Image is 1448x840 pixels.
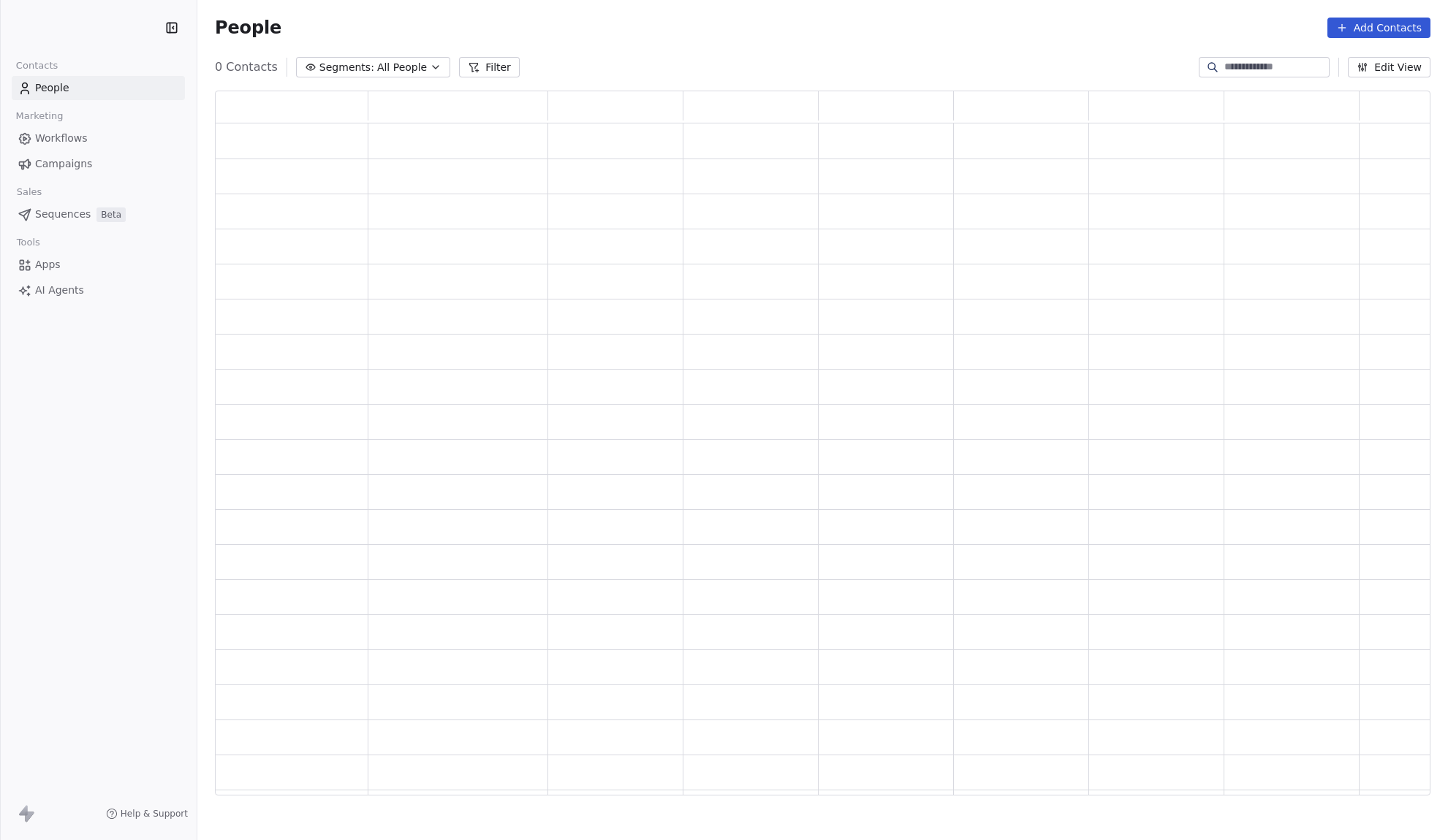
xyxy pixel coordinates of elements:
span: Marketing [10,105,69,127]
span: People [35,80,69,96]
span: AI Agents [35,283,84,298]
span: Contacts [10,55,64,77]
button: Filter [459,57,520,77]
button: Edit View [1348,57,1430,77]
span: Tools [10,232,46,253]
span: 0 Contacts [215,58,278,76]
span: Apps [35,257,61,272]
span: People [215,17,281,39]
span: Sequences [35,207,91,222]
a: SequencesBeta [12,202,185,226]
span: Help & Support [121,808,188,820]
a: Help & Support [106,808,188,820]
span: All People [377,60,427,75]
a: Apps [12,253,185,277]
span: Campaigns [35,156,92,172]
a: People [12,76,185,100]
button: Add Contacts [1327,18,1430,38]
a: AI Agents [12,278,185,302]
span: Workflows [35,131,88,146]
a: Campaigns [12,152,185,176]
span: Segments: [319,60,374,75]
span: Beta [96,207,126,222]
span: Sales [10,181,48,203]
a: Workflows [12,126,185,150]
